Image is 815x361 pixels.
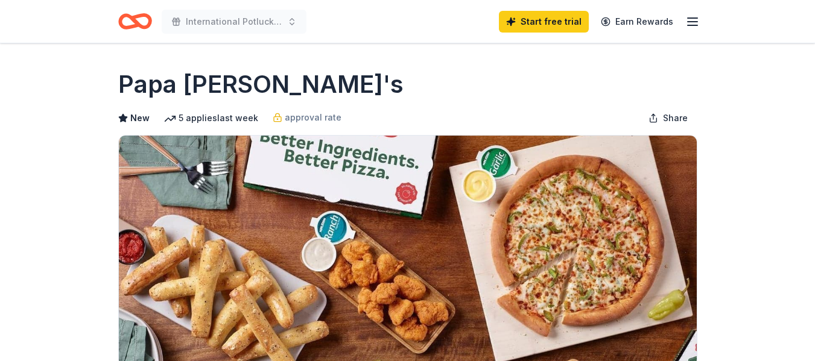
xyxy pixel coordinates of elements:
span: Share [663,111,688,125]
span: approval rate [285,110,341,125]
a: approval rate [273,110,341,125]
button: Share [639,106,697,130]
a: Start free trial [499,11,589,33]
a: Earn Rewards [594,11,680,33]
a: Home [118,7,152,36]
button: International Potluck Night [162,10,306,34]
span: New [130,111,150,125]
div: 5 applies last week [164,111,258,125]
h1: Papa [PERSON_NAME]'s [118,67,404,101]
span: International Potluck Night [186,14,282,29]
